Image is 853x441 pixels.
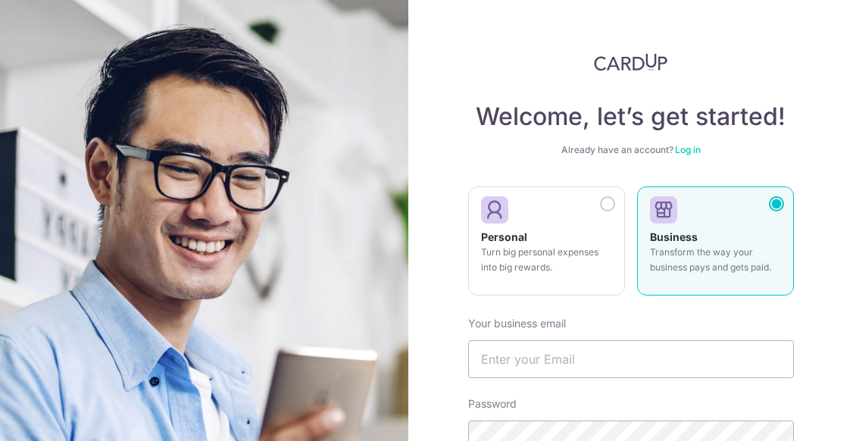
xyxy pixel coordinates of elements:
[481,245,612,275] p: Turn big personal expenses into big rewards.
[650,230,698,243] strong: Business
[468,102,794,132] h4: Welcome, let’s get started!
[468,186,625,305] a: Personal Turn big personal expenses into big rewards.
[675,144,701,155] a: Log in
[468,396,517,411] label: Password
[594,53,668,71] img: CardUp Logo
[650,245,781,275] p: Transform the way your business pays and gets paid.
[468,340,794,378] input: Enter your Email
[481,230,527,243] strong: Personal
[468,316,566,331] label: Your business email
[468,144,794,156] div: Already have an account?
[637,186,794,305] a: Business Transform the way your business pays and gets paid.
